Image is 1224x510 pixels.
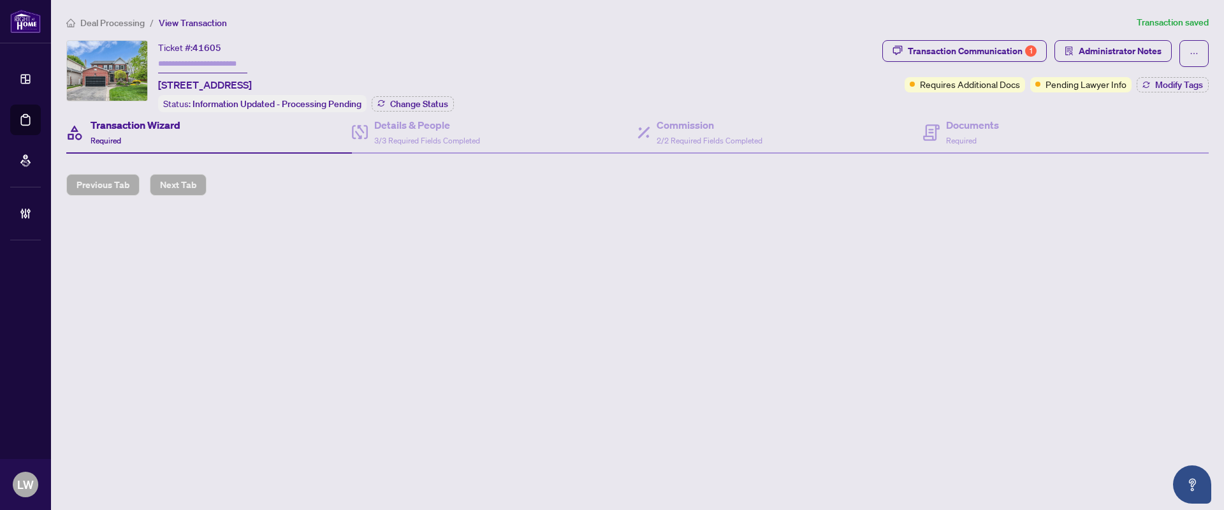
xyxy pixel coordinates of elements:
[1137,15,1209,30] article: Transaction saved
[150,15,154,30] li: /
[10,10,41,33] img: logo
[1025,45,1037,57] div: 1
[1045,77,1126,91] span: Pending Lawyer Info
[66,18,75,27] span: home
[882,40,1047,62] button: Transaction Communication1
[158,40,221,55] div: Ticket #:
[946,117,999,133] h4: Documents
[1065,47,1074,55] span: solution
[193,98,361,110] span: Information Updated - Processing Pending
[91,117,180,133] h4: Transaction Wizard
[1054,40,1172,62] button: Administrator Notes
[657,136,762,145] span: 2/2 Required Fields Completed
[17,476,34,493] span: LW
[1137,77,1209,92] button: Modify Tags
[374,136,480,145] span: 3/3 Required Fields Completed
[66,174,140,196] button: Previous Tab
[159,17,227,29] span: View Transaction
[372,96,454,112] button: Change Status
[193,42,221,54] span: 41605
[908,41,1037,61] div: Transaction Communication
[1173,465,1211,504] button: Open asap
[91,136,121,145] span: Required
[80,17,145,29] span: Deal Processing
[920,77,1020,91] span: Requires Additional Docs
[390,99,448,108] span: Change Status
[158,95,367,112] div: Status:
[1155,80,1203,89] span: Modify Tags
[158,77,252,92] span: [STREET_ADDRESS]
[67,41,147,101] img: IMG-E12248790_1.jpg
[657,117,762,133] h4: Commission
[150,174,207,196] button: Next Tab
[1190,49,1198,58] span: ellipsis
[1079,41,1162,61] span: Administrator Notes
[946,136,977,145] span: Required
[374,117,480,133] h4: Details & People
